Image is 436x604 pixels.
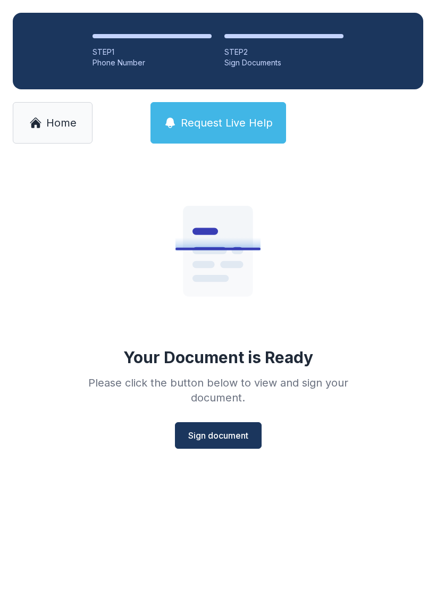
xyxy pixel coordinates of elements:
div: Your Document is Ready [123,348,313,367]
div: Phone Number [93,57,212,68]
div: STEP 2 [224,47,343,57]
span: Home [46,115,77,130]
span: Request Live Help [181,115,273,130]
span: Sign document [188,429,248,442]
div: STEP 1 [93,47,212,57]
div: Please click the button below to view and sign your document. [65,375,371,405]
div: Sign Documents [224,57,343,68]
